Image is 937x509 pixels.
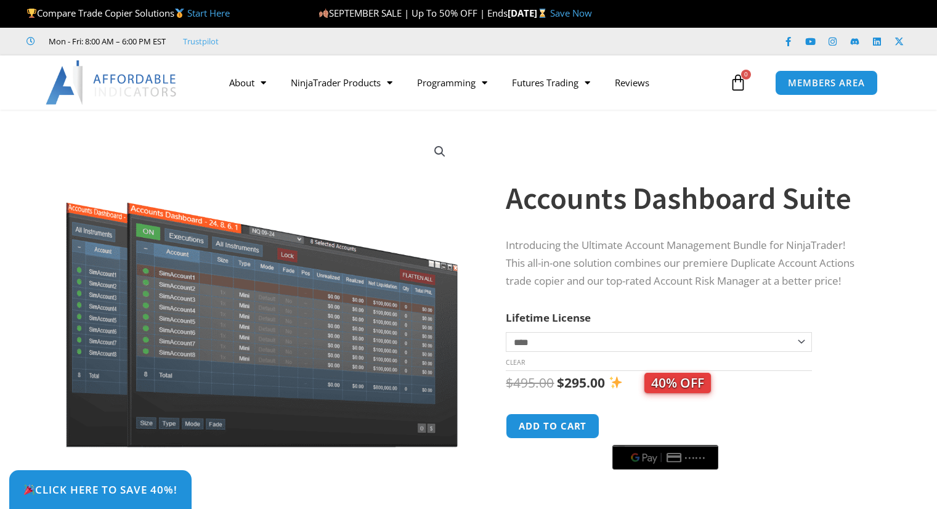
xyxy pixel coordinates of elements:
a: Save Now [550,7,592,19]
span: 40% OFF [644,373,711,393]
img: LogoAI | Affordable Indicators – NinjaTrader [46,60,178,105]
a: About [217,68,278,97]
a: NinjaTrader Products [278,68,405,97]
span: 0 [741,70,751,79]
a: Reviews [602,68,662,97]
span: Compare Trade Copier Solutions [26,7,230,19]
img: Screenshot 2024-08-26 155710eeeee [64,131,460,447]
button: Add to cart [506,413,599,439]
strong: [DATE] [508,7,550,19]
img: 🥇 [175,9,184,18]
text: •••••• [686,454,707,462]
iframe: Secure express checkout frame [610,412,721,441]
span: $ [557,374,564,391]
a: 🎉Click Here to save 40%! [9,470,192,509]
a: Clear options [506,358,525,367]
span: Mon - Fri: 8:00 AM – 6:00 PM EST [46,34,166,49]
span: SEPTEMBER SALE | Up To 50% OFF | Ends [318,7,508,19]
label: Lifetime License [506,311,591,325]
a: 0 [711,65,765,100]
a: View full-screen image gallery [429,140,451,163]
bdi: 495.00 [506,374,554,391]
a: MEMBERS AREA [775,70,878,96]
img: ⌛ [538,9,547,18]
a: Programming [405,68,500,97]
a: Start Here [187,7,230,19]
button: Buy with GPay [612,445,718,470]
a: Trustpilot [183,34,219,49]
span: $ [506,374,513,391]
a: Futures Trading [500,68,602,97]
nav: Menu [217,68,726,97]
p: Introducing the Ultimate Account Management Bundle for NinjaTrader! This all-in-one solution comb... [506,237,866,290]
bdi: 295.00 [557,374,605,391]
span: Click Here to save 40%! [23,484,177,495]
h1: Accounts Dashboard Suite [506,177,866,220]
span: MEMBERS AREA [788,78,865,88]
img: 🏆 [27,9,36,18]
img: 🍂 [319,9,328,18]
img: ✨ [609,376,622,389]
img: 🎉 [24,484,34,495]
